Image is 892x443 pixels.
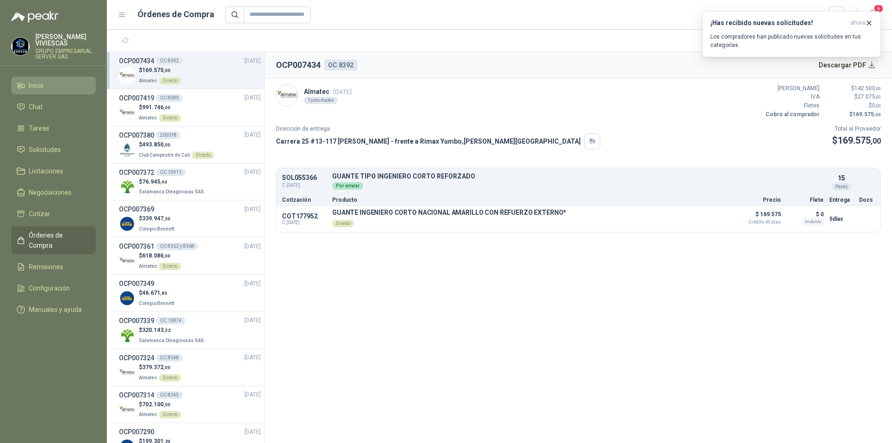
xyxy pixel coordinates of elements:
button: ¡Has recibido nuevas solicitudes!ahora Los compradores han publicado nuevas solicitudes en tus ca... [702,11,881,57]
h3: ¡Has recibido nuevas solicitudes! [710,19,847,27]
p: $ [139,140,214,149]
p: Cotización [282,197,327,203]
span: Remisiones [29,262,63,272]
span: 76.945 [142,179,167,185]
p: $ [825,110,881,119]
span: Club Campestre de Cali [139,152,190,158]
span: Salamanca Oleaginosas SAS [139,338,204,343]
a: Negociaciones [11,184,96,201]
a: OCP007434OC 8392[DATE] Company Logo$169.575,00AlmatecDirecto [119,56,261,85]
span: [DATE] [244,390,261,399]
span: Órdenes de Compra [29,230,87,251]
button: Descargar PDF [813,56,881,74]
span: ,32 [164,328,171,333]
h3: OCP007361 [119,241,154,251]
div: Directo [159,263,181,270]
a: Remisiones [11,258,96,276]
h3: OCP007372 [119,167,154,178]
span: 618.086 [142,252,171,259]
div: Directo [159,411,181,418]
p: GRUPO EMPRESARIAL SERVER SAS [35,48,96,60]
span: Almatec [139,78,157,83]
span: Negociaciones [29,187,72,198]
p: Carrera 25 #13-117 [PERSON_NAME] - frente a Rimax Yumbo , [PERSON_NAME][GEOGRAPHIC_DATA] [276,136,581,146]
span: [DATE] [244,428,261,436]
p: $ [139,400,181,409]
p: 15 [838,173,845,183]
button: 6 [864,7,881,23]
div: 205018 [156,132,180,139]
span: 320.143 [142,327,171,333]
span: Crédito 45 días [735,220,781,225]
div: OC 15911 [156,169,185,176]
span: ,80 [160,291,167,296]
img: Company Logo [119,402,135,418]
p: $ [139,178,206,186]
div: Directo [159,114,181,122]
h2: OCP007434 [276,59,321,72]
span: 169.575 [853,111,881,118]
span: ,30 [164,216,171,221]
p: Producto [332,197,729,203]
h3: OCP007339 [119,316,154,326]
a: OCP007369[DATE] Company Logo$339.947,30Colegio Bennett [119,204,261,233]
span: Configuración [29,283,70,293]
img: Company Logo [12,38,29,55]
span: C: [DATE] [282,220,327,225]
span: 339.947 [142,215,171,222]
p: $ [825,93,881,101]
div: OC 8392 [156,57,183,65]
span: 379.372 [142,364,171,370]
div: OC 8389 [156,94,183,102]
h3: OCP007380 [119,130,154,140]
a: Licitaciones [11,162,96,180]
div: OC 8392 [324,60,357,71]
div: Directo [159,77,181,85]
p: Total al Proveedor [832,125,881,133]
span: [DATE] [244,279,261,288]
span: Colegio Bennett [139,226,174,231]
span: Tareas [29,123,49,133]
h3: OCP007434 [119,56,154,66]
p: $ [832,133,881,148]
p: Cobro al comprador [764,110,820,119]
span: ,00 [875,86,881,91]
span: Almatec [139,264,157,269]
img: Company Logo [119,142,135,158]
img: Company Logo [119,253,135,269]
p: GUANTE INGENIERO CORTO NACIONAL AMARILLO CON REFUERZO EXTERNO* [332,209,566,216]
p: $ [139,326,206,335]
span: Almatec [139,412,157,417]
span: ,00 [871,137,881,145]
span: ,00 [875,94,881,99]
h3: OCP007314 [119,390,154,400]
div: Directo [192,152,214,159]
p: Fletes [764,101,820,110]
span: [DATE] [244,316,261,325]
a: Chat [11,98,96,116]
img: Company Logo [119,216,135,232]
span: Almatec [139,115,157,120]
a: OCP007349[DATE] Company Logo$46.671,80Colegio Bennett [119,278,261,308]
span: ,00 [164,105,171,110]
a: OCP007314OC 8345[DATE] Company Logo$702.100,00AlmatecDirecto [119,390,261,419]
span: C: [DATE] [282,182,327,189]
span: 493.850 [142,141,171,148]
p: 5 días [829,213,853,225]
p: [PERSON_NAME] [764,84,820,93]
p: Almatec [304,86,352,97]
span: [DATE] [244,93,261,102]
span: ,40 [160,179,167,185]
span: 142.500 [854,85,881,92]
span: Solicitudes [29,145,61,155]
p: SOL055366 [282,174,327,181]
span: Licitaciones [29,166,63,176]
p: [PERSON_NAME] VIVIESCAS [35,33,96,46]
a: OCP007324OC 8348[DATE] Company Logo$379.372,00AlmatecDirecto [119,353,261,382]
div: OC 8362 y 8368 [156,243,198,250]
a: Inicio [11,77,96,94]
span: ,00 [164,402,171,407]
p: Los compradores han publicado nuevas solicitudes en tus categorías. [710,33,873,49]
a: Manuales y ayuda [11,301,96,318]
span: 6 [873,4,884,13]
